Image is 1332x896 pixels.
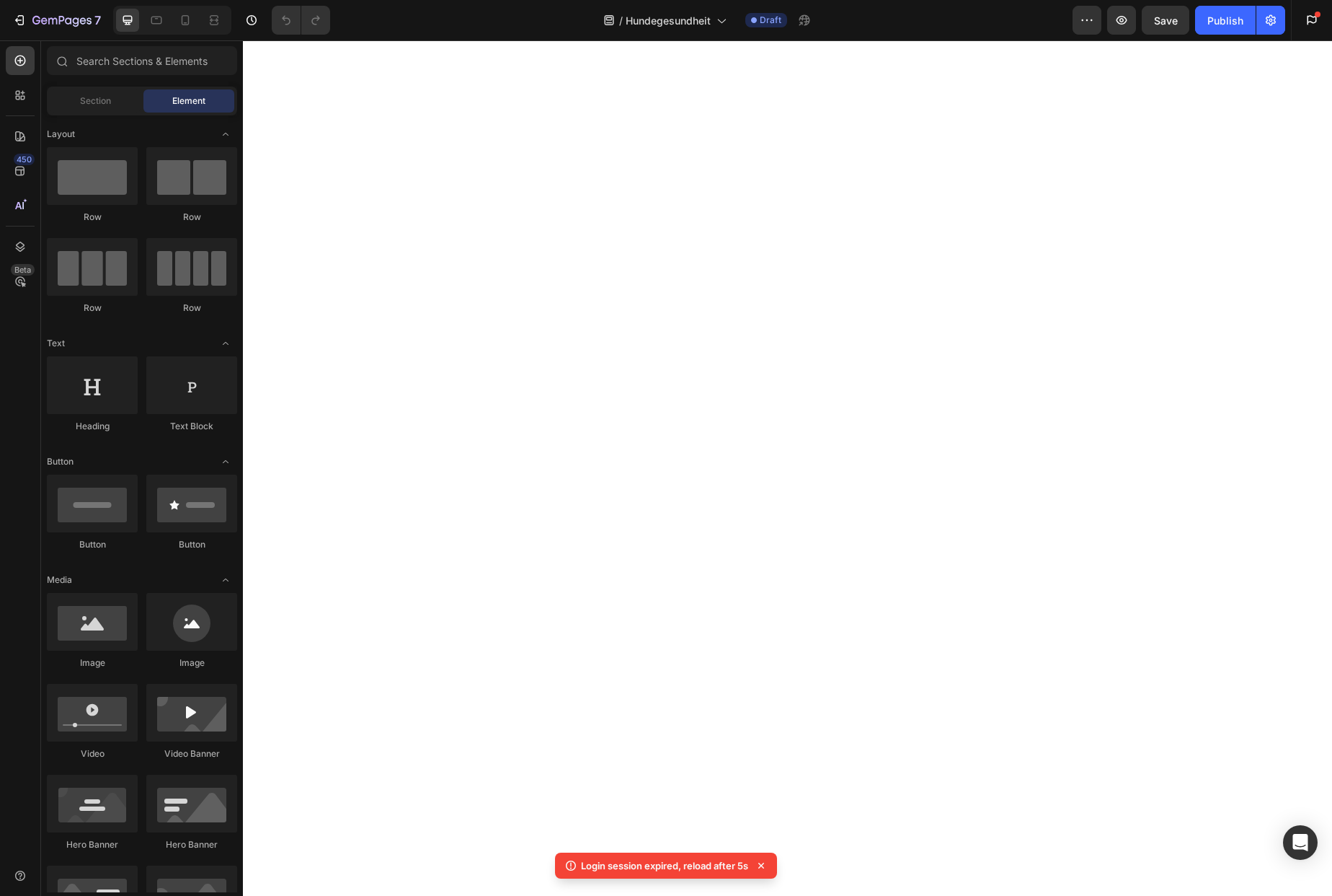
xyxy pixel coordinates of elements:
span: Save [1154,14,1178,27]
button: Publish [1195,6,1256,35]
iframe: Design area [243,40,1332,896]
div: 450 [14,154,35,165]
input: Search Sections & Elements [47,46,237,75]
div: Hero Banner [47,838,138,851]
span: Element [172,95,205,107]
span: Draft [760,14,781,27]
span: Toggle open [214,568,237,592]
div: Button [47,538,138,551]
p: 7 [94,12,101,29]
span: Toggle open [214,332,237,355]
div: Beta [11,264,35,276]
span: Media [47,574,72,587]
div: Image [47,656,138,669]
div: Text Block [146,420,237,433]
p: Login session expired, reload after 5s [581,858,748,873]
div: Video [47,747,138,760]
div: Heading [47,420,138,433]
div: Row [146,211,237,224]
div: Video Banner [146,747,237,760]
div: Image [146,656,237,669]
span: Layout [47,128,75,141]
span: Section [80,95,111,107]
span: / [619,13,623,28]
button: 7 [6,6,107,35]
button: Save [1142,6,1189,35]
div: Row [47,302,138,315]
div: Row [47,211,138,224]
span: Hundegesundheit [626,13,711,28]
div: Publish [1207,13,1243,28]
span: Text [47,337,65,350]
div: Hero Banner [146,838,237,851]
span: Toggle open [214,450,237,473]
div: Button [146,538,237,551]
span: Toggle open [214,123,237,146]
div: Undo/Redo [272,6,330,35]
span: Button [47,455,74,468]
div: Row [146,302,237,315]
div: Open Intercom Messenger [1283,825,1318,860]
